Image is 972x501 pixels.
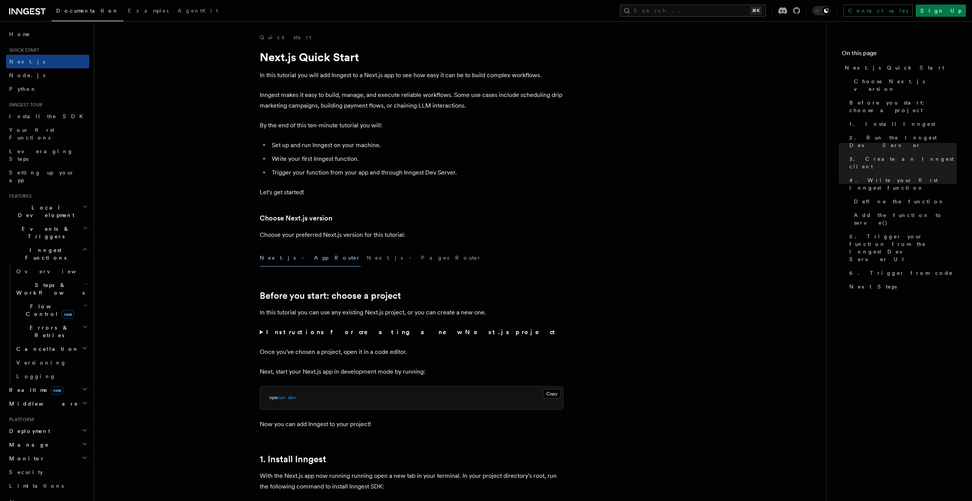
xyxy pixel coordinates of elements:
span: Cancellation [13,345,79,353]
a: Contact sales [843,5,913,17]
span: Manage [6,441,49,449]
span: Leveraging Steps [9,148,73,162]
span: Add the function to serve() [854,211,957,227]
a: Next.js [6,55,89,68]
a: Limitations [6,479,89,493]
button: Next.js - Pages Router [367,249,481,266]
a: Choose Next.js version [260,213,332,224]
span: Errors & Retries [13,324,82,339]
a: Leveraging Steps [6,144,89,166]
span: Python [9,86,37,92]
a: Define the function [851,195,957,208]
span: Platform [6,417,34,423]
a: Next.js Quick Start [842,61,957,75]
button: Steps & Workflows [13,278,89,300]
p: Next, start your Next.js app in development mode by running: [260,366,563,377]
a: Documentation [52,2,123,21]
h1: Next.js Quick Start [260,50,563,64]
a: Versioning [13,356,89,369]
span: Middleware [6,400,78,407]
span: Setting up your app [9,170,74,183]
li: Write your first Inngest function. [270,154,563,164]
a: 5. Trigger your function from the Inngest Dev Server UI [846,230,957,266]
span: Next Steps [849,283,897,290]
span: 3. Create an Inngest client [849,155,957,170]
a: Choose Next.js version [851,75,957,96]
p: With the Next.js app now running running open a new tab in your terminal. In your project directo... [260,471,563,492]
button: Monitor [6,452,89,465]
span: Next.js Quick Start [845,64,944,71]
span: 2. Run the Inngest Dev Server [849,134,957,149]
span: Quick start [6,47,39,53]
span: new [62,310,74,319]
p: By the end of this ten-minute tutorial you will: [260,120,563,131]
button: Toggle dark mode [813,6,831,15]
li: Set up and run Inngest on your machine. [270,140,563,151]
a: Next Steps [846,280,957,293]
span: Flow Control [13,303,84,318]
p: Now you can add Inngest to your project! [260,419,563,430]
span: Home [9,30,30,38]
a: Quick start [260,33,311,41]
span: run [277,395,285,400]
button: Flow Controlnew [13,300,89,321]
button: Manage [6,438,89,452]
span: Logging [16,373,56,379]
span: Inngest tour [6,102,43,108]
a: Add the function to serve() [851,208,957,230]
li: Trigger your function from your app and through Inngest Dev Server. [270,167,563,178]
p: Once you've chosen a project, open it in a code editor. [260,347,563,357]
span: Define the function [854,198,945,205]
span: Inngest Functions [6,246,82,262]
span: 6. Trigger from code [849,269,953,277]
a: Your first Functions [6,123,89,144]
button: Errors & Retries [13,321,89,342]
summary: Instructions for creating a new Next.js project [260,327,563,338]
button: Copy [543,389,561,399]
span: 5. Trigger your function from the Inngest Dev Server UI [849,233,957,263]
a: Before you start: choose a project [846,96,957,117]
kbd: ⌘K [751,7,761,14]
a: 6. Trigger from code [846,266,957,280]
button: Events & Triggers [6,222,89,243]
span: Deployment [6,427,50,435]
strong: Instructions for creating a new Next.js project [266,328,558,336]
span: new [51,386,63,395]
span: Before you start: choose a project [849,99,957,114]
span: Next.js [9,59,45,65]
a: Security [6,465,89,479]
p: Choose your preferred Next.js version for this tutorial: [260,230,563,240]
span: Documentation [56,8,119,14]
a: Setting up your app [6,166,89,187]
span: Monitor [6,455,45,462]
a: Logging [13,369,89,383]
button: Search...⌘K [620,5,766,17]
span: 4. Write your first Inngest function [849,176,957,192]
a: Sign Up [916,5,966,17]
span: AgentKit [178,8,218,14]
a: Home [6,27,89,41]
p: Inngest makes it easy to build, manage, and execute reliable workflows. Some use cases include sc... [260,90,563,111]
p: Let's get started! [260,187,563,198]
a: Examples [123,2,173,21]
p: In this tutorial you will add Inngest to a Next.js app to see how easy it can be to build complex... [260,70,563,81]
span: Choose Next.js version [854,78,957,93]
a: Node.js [6,68,89,82]
a: Python [6,82,89,96]
span: Events & Triggers [6,225,83,240]
span: Realtime [6,386,63,394]
button: Local Development [6,201,89,222]
a: 3. Create an Inngest client [846,152,957,173]
span: Limitations [9,483,64,489]
a: 1. Install Inngest [260,454,326,465]
span: Steps & Workflows [13,281,85,296]
span: Versioning [16,360,66,366]
button: Realtimenew [6,383,89,397]
span: Features [6,193,32,199]
a: 1. Install Inngest [846,117,957,131]
a: Overview [13,265,89,278]
a: 4. Write your first Inngest function [846,173,957,195]
a: 2. Run the Inngest Dev Server [846,131,957,152]
button: Next.js - App Router [260,249,361,266]
button: Middleware [6,397,89,411]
